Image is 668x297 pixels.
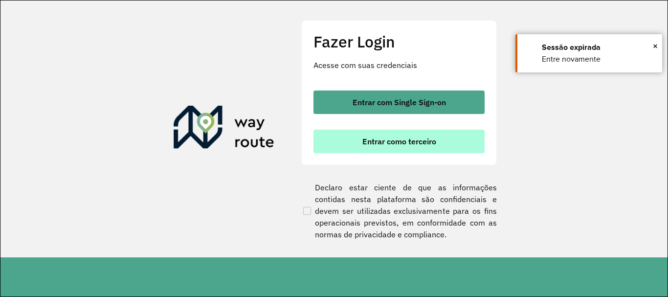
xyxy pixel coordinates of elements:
[653,39,658,53] span: ×
[313,130,485,153] button: button
[353,98,446,106] span: Entrar com Single Sign-on
[301,182,497,240] label: Declaro estar ciente de que as informações contidas nesta plataforma são confidenciais e devem se...
[313,91,485,114] button: button
[542,53,655,65] div: Entre novamente
[313,59,485,71] p: Acesse com suas credenciais
[362,137,436,145] span: Entrar como terceiro
[653,39,658,53] button: Close
[313,32,485,51] h2: Fazer Login
[542,42,655,53] div: Sessão expirada
[174,106,274,153] img: Roteirizador AmbevTech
